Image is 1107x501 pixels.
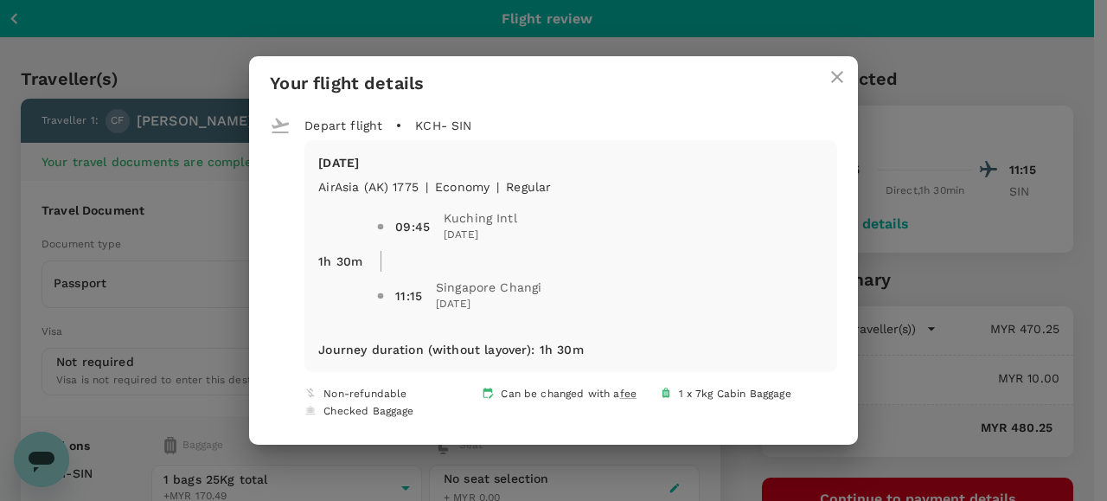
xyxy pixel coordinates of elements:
[415,117,471,134] p: KCH - SIN
[304,117,382,134] p: Depart flight
[318,253,362,270] p: 1h 30m
[323,405,413,417] span: Checked Baggage
[323,388,406,400] span: Non-refundable
[318,154,822,171] p: [DATE]
[679,388,791,400] span: 1 x 7kg Cabin Baggage
[318,341,583,358] p: Journey duration (without layover) : 1h 30m
[426,180,428,194] span: |
[816,56,858,98] button: close
[506,178,551,196] p: Regular
[444,209,517,227] span: Kuching Intl
[496,180,499,194] span: |
[270,70,836,96] p: Your flight details
[436,296,541,313] span: [DATE]
[501,386,637,403] span: Can be changed with a
[318,178,419,196] p: AirAsia (AK) 1775
[395,218,430,235] div: 09:45
[395,287,422,305] div: 11:15
[436,279,541,296] span: Singapore Changi
[444,227,517,244] span: [DATE]
[435,178,490,196] p: economy
[620,388,637,400] span: fee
